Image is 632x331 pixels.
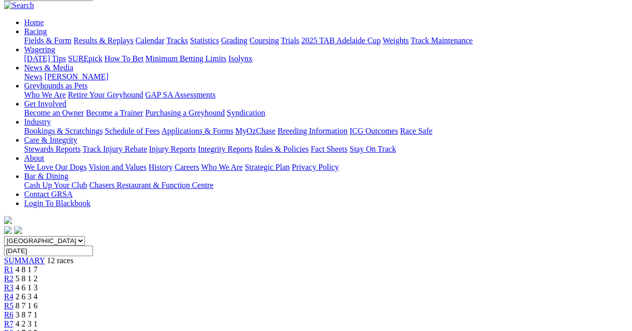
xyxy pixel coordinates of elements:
span: 3 8 7 1 [16,310,38,319]
a: Statistics [190,36,219,45]
a: GAP SA Assessments [145,90,216,99]
a: News & Media [24,63,73,72]
a: Weights [383,36,409,45]
a: Who We Are [201,163,243,171]
a: Applications & Forms [161,127,233,135]
div: Bar & Dining [24,181,628,190]
span: 2 6 3 4 [16,292,38,301]
a: Track Injury Rebate [82,145,147,153]
a: Greyhounds as Pets [24,81,87,90]
a: R1 [4,265,14,274]
span: 4 8 1 7 [16,265,38,274]
a: R2 [4,274,14,283]
a: Stay On Track [349,145,396,153]
a: Contact GRSA [24,190,72,198]
a: Integrity Reports [198,145,252,153]
img: logo-grsa-white.png [4,216,12,224]
div: Industry [24,127,628,136]
a: Racing [24,27,47,36]
a: Bookings & Scratchings [24,127,103,135]
a: R4 [4,292,14,301]
div: Care & Integrity [24,145,628,154]
a: 2025 TAB Adelaide Cup [301,36,381,45]
a: Bar & Dining [24,172,68,180]
a: Syndication [227,108,265,117]
a: R7 [4,319,14,328]
a: Isolynx [228,54,252,63]
img: Search [4,1,34,10]
a: Login To Blackbook [24,199,91,207]
a: Get Involved [24,99,66,108]
a: Cash Up Your Club [24,181,87,189]
span: 12 races [47,256,73,265]
a: Track Maintenance [411,36,473,45]
a: Rules & Policies [254,145,309,153]
a: [DATE] Tips [24,54,66,63]
a: MyOzChase [235,127,276,135]
img: twitter.svg [14,226,22,234]
a: Fields & Form [24,36,71,45]
a: SUREpick [68,54,102,63]
a: Become an Owner [24,108,84,117]
a: Who We Are [24,90,66,99]
a: Retire Your Greyhound [68,90,143,99]
a: Wagering [24,45,55,54]
a: Chasers Restaurant & Function Centre [89,181,213,189]
a: Trials [281,36,299,45]
div: Racing [24,36,628,45]
a: Industry [24,118,51,126]
a: Race Safe [400,127,432,135]
a: ICG Outcomes [349,127,398,135]
a: About [24,154,44,162]
span: 4 6 1 3 [16,283,38,292]
a: Become a Trainer [86,108,143,117]
span: 5 8 1 2 [16,274,38,283]
a: Breeding Information [278,127,347,135]
a: Schedule of Fees [105,127,159,135]
div: News & Media [24,72,628,81]
a: How To Bet [105,54,144,63]
a: Fact Sheets [311,145,347,153]
a: Stewards Reports [24,145,80,153]
a: SUMMARY [4,256,45,265]
img: facebook.svg [4,226,12,234]
a: R5 [4,301,14,310]
span: 8 7 1 6 [16,301,38,310]
a: Vision and Values [88,163,146,171]
a: Care & Integrity [24,136,77,144]
div: Get Involved [24,108,628,118]
a: We Love Our Dogs [24,163,86,171]
div: Wagering [24,54,628,63]
a: Grading [221,36,247,45]
a: Injury Reports [149,145,196,153]
div: Greyhounds as Pets [24,90,628,99]
a: Privacy Policy [292,163,339,171]
a: History [148,163,172,171]
input: Select date [4,246,93,256]
a: Purchasing a Greyhound [145,108,225,117]
a: Home [24,18,44,27]
a: Results & Replays [73,36,133,45]
a: Tracks [166,36,188,45]
a: [PERSON_NAME] [44,72,108,81]
a: R6 [4,310,14,319]
a: R3 [4,283,14,292]
a: Strategic Plan [245,163,290,171]
div: About [24,163,628,172]
a: Careers [174,163,199,171]
a: Coursing [249,36,279,45]
span: 4 2 3 1 [16,319,38,328]
a: News [24,72,42,81]
a: Calendar [135,36,164,45]
a: Minimum Betting Limits [145,54,226,63]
